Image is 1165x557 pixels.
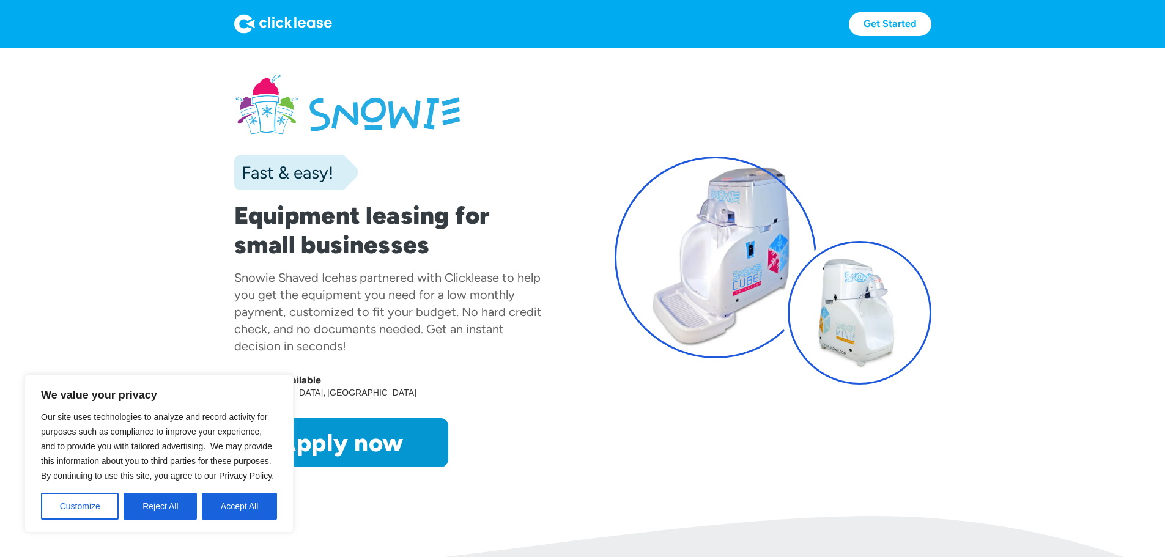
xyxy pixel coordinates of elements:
button: Reject All [124,493,197,520]
h1: Equipment leasing for small businesses [234,201,551,259]
button: Accept All [202,493,277,520]
div: Snowie Shaved Ice [234,270,338,285]
div: [GEOGRAPHIC_DATA] [327,386,418,399]
div: Fast & easy! [234,160,333,185]
p: We value your privacy [41,388,277,402]
a: Apply now [234,418,448,467]
span: Our site uses technologies to analyze and record activity for purposes such as compliance to impr... [41,412,274,481]
div: has partnered with Clicklease to help you get the equipment you need for a low monthly payment, c... [234,270,542,353]
img: Logo [234,14,332,34]
div: Locations available [234,374,551,386]
div: We value your privacy [24,375,294,533]
button: Customize [41,493,119,520]
a: Get Started [849,12,931,36]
